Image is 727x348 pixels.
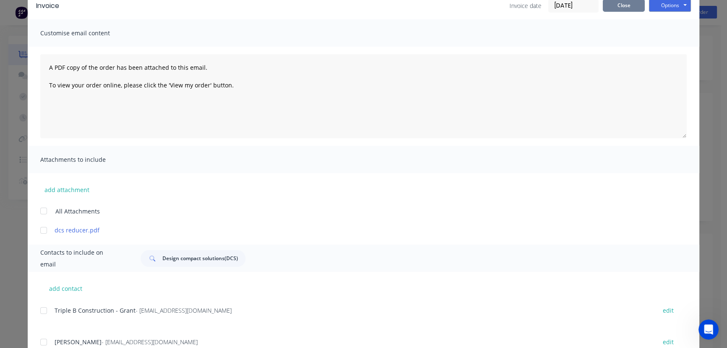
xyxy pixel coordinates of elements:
span: Customise email content [40,27,133,39]
span: Attachments to include [40,154,133,166]
span: - [EMAIL_ADDRESS][DOMAIN_NAME] [102,338,198,346]
textarea: A PDF copy of the order has been attached to this email. To view your order online, please click ... [40,54,687,138]
button: edit [658,336,679,348]
iframe: Intercom live chat [698,319,719,340]
input: Search... [162,250,246,267]
span: [PERSON_NAME] [55,338,102,346]
span: Invoice date [510,1,541,10]
button: edit [658,305,679,316]
span: - [EMAIL_ADDRESS][DOMAIN_NAME] [136,306,232,314]
button: add contact [40,282,91,295]
button: add attachment [40,183,94,196]
span: All Attachments [55,207,100,216]
span: Contacts to include on email [40,247,120,270]
span: Triple B Construction - Grant [55,306,136,314]
a: dcs reducer.pdf [55,226,648,235]
div: Invoice [36,1,59,11]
